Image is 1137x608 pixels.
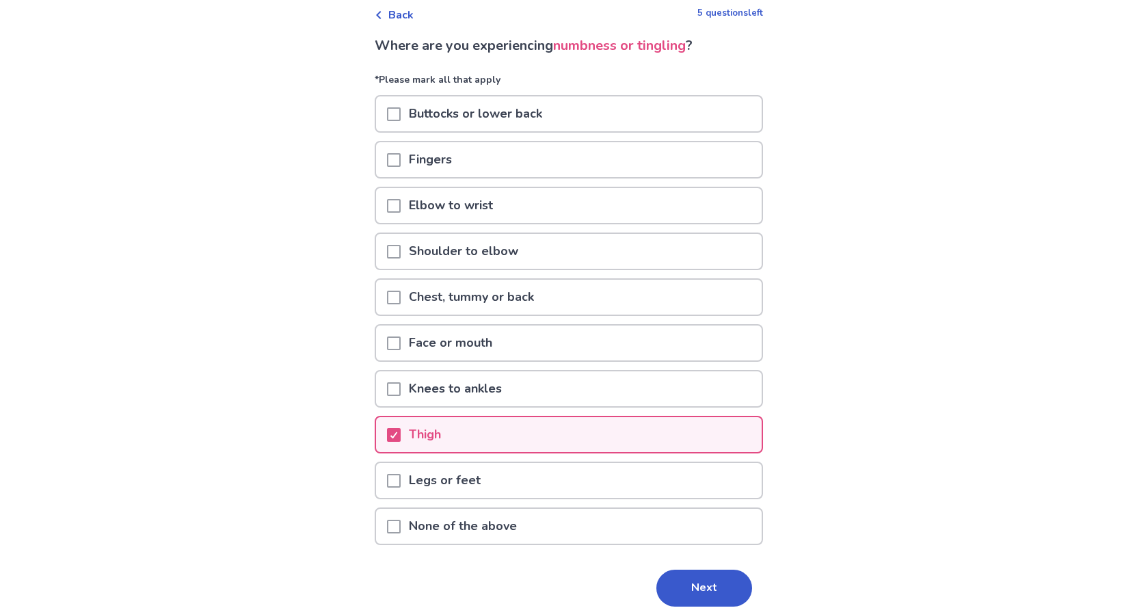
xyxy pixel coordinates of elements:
[553,36,686,55] span: numbness or tingling
[401,326,500,360] p: Face or mouth
[375,72,763,95] p: *Please mark all that apply
[401,280,542,315] p: Chest, tummy or back
[401,417,449,452] p: Thigh
[697,7,763,21] p: 5 questions left
[388,7,414,23] span: Back
[401,188,501,223] p: Elbow to wrist
[401,371,510,406] p: Knees to ankles
[401,96,550,131] p: Buttocks or lower back
[656,570,752,607] button: Next
[401,509,525,544] p: None of the above
[375,36,763,56] p: Where are you experiencing ?
[401,234,526,269] p: Shoulder to elbow
[401,142,460,177] p: Fingers
[401,463,489,498] p: Legs or feet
